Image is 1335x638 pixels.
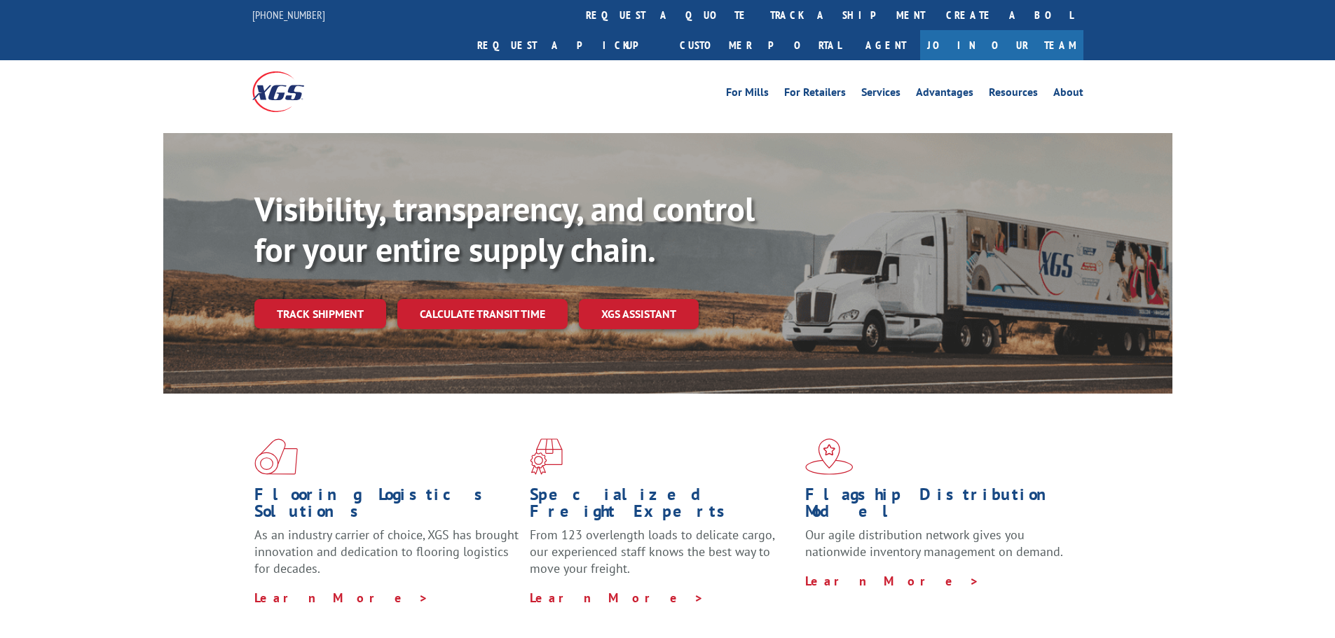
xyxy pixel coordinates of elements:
b: Visibility, transparency, and control for your entire supply chain. [254,187,755,271]
a: XGS ASSISTANT [579,299,699,329]
a: Resources [989,87,1038,102]
a: Track shipment [254,299,386,328]
a: Learn More > [805,573,980,589]
h1: Flooring Logistics Solutions [254,486,519,527]
a: About [1053,87,1083,102]
p: From 123 overlength loads to delicate cargo, our experienced staff knows the best way to move you... [530,527,795,589]
a: Join Our Team [920,30,1083,60]
img: xgs-icon-total-supply-chain-intelligence-red [254,438,298,475]
a: Customer Portal [669,30,851,60]
h1: Specialized Freight Experts [530,486,795,527]
a: Learn More > [254,590,429,606]
a: Agent [851,30,920,60]
a: [PHONE_NUMBER] [252,8,325,22]
img: xgs-icon-flagship-distribution-model-red [805,438,854,475]
a: For Mills [726,87,769,102]
a: Calculate transit time [397,299,568,329]
span: As an industry carrier of choice, XGS has brought innovation and dedication to flooring logistics... [254,527,519,576]
a: Advantages [916,87,973,102]
a: Request a pickup [467,30,669,60]
span: Our agile distribution network gives you nationwide inventory management on demand. [805,527,1063,560]
a: Services [861,87,901,102]
img: xgs-icon-focused-on-flooring-red [530,438,563,475]
a: Learn More > [530,590,704,606]
a: For Retailers [784,87,846,102]
h1: Flagship Distribution Model [805,486,1070,527]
